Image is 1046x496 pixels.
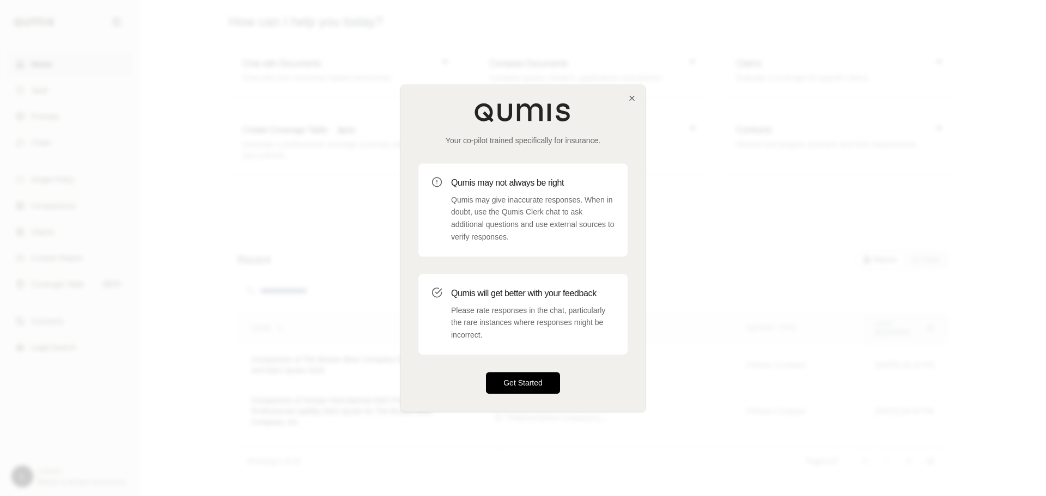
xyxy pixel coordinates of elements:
img: Qumis Logo [474,102,572,122]
button: Get Started [486,372,560,394]
h3: Qumis may not always be right [451,176,615,189]
p: Qumis may give inaccurate responses. When in doubt, use the Qumis Clerk chat to ask additional qu... [451,194,615,243]
h3: Qumis will get better with your feedback [451,287,615,300]
p: Please rate responses in the chat, particularly the rare instances where responses might be incor... [451,304,615,341]
p: Your co-pilot trained specifically for insurance. [418,135,628,146]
